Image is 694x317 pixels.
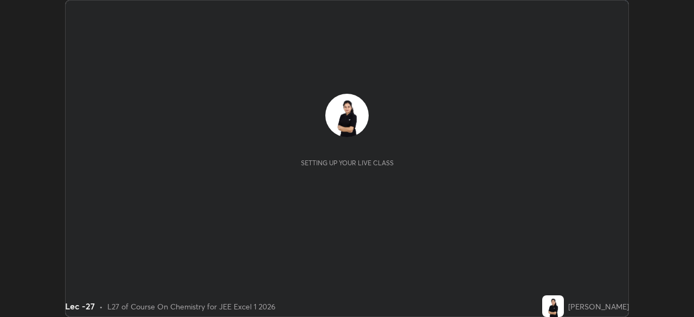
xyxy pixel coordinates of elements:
[99,301,103,312] div: •
[65,300,95,313] div: Lec -27
[325,94,369,137] img: f0abc145afbb4255999074184a468336.jpg
[568,301,629,312] div: [PERSON_NAME]
[542,295,564,317] img: f0abc145afbb4255999074184a468336.jpg
[301,159,394,167] div: Setting up your live class
[107,301,275,312] div: L27 of Course On Chemistry for JEE Excel 1 2026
